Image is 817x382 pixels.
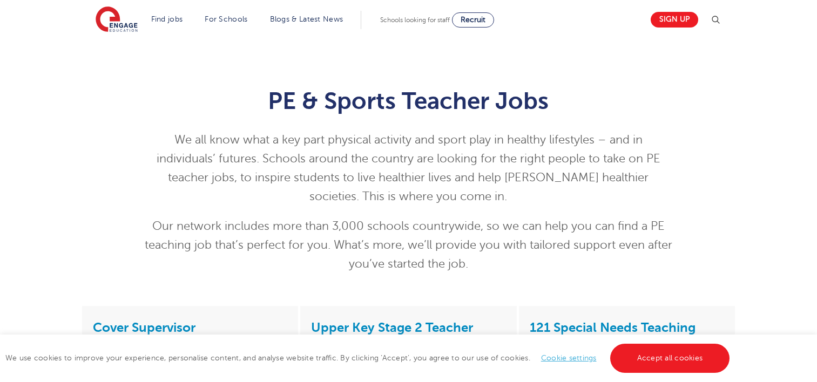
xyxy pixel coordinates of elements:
a: Cover Supervisor [93,320,195,335]
span: We all know what a key part physical activity and sport play in healthy lifestyles – and in indiv... [157,133,660,203]
h1: PE & Sports Teacher Jobs [144,87,673,114]
img: Engage Education [96,6,138,33]
span: Recruit [461,16,485,24]
a: Find jobs [151,15,183,23]
a: Accept all cookies [610,344,730,373]
span: Schools looking for staff [380,16,450,24]
a: Upper Key Stage 2 Teacher [311,320,473,335]
a: 121 Special Needs Teaching Assistant [530,320,696,353]
a: Cookie settings [541,354,597,362]
p: Our network includes more than 3,000 schools countrywide, so we can help you can find a PE teachi... [144,217,673,274]
a: Recruit [452,12,494,28]
a: Blogs & Latest News [270,15,343,23]
span: We use cookies to improve your experience, personalise content, and analyse website traffic. By c... [5,354,732,362]
a: Sign up [651,12,698,28]
a: For Schools [205,15,247,23]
